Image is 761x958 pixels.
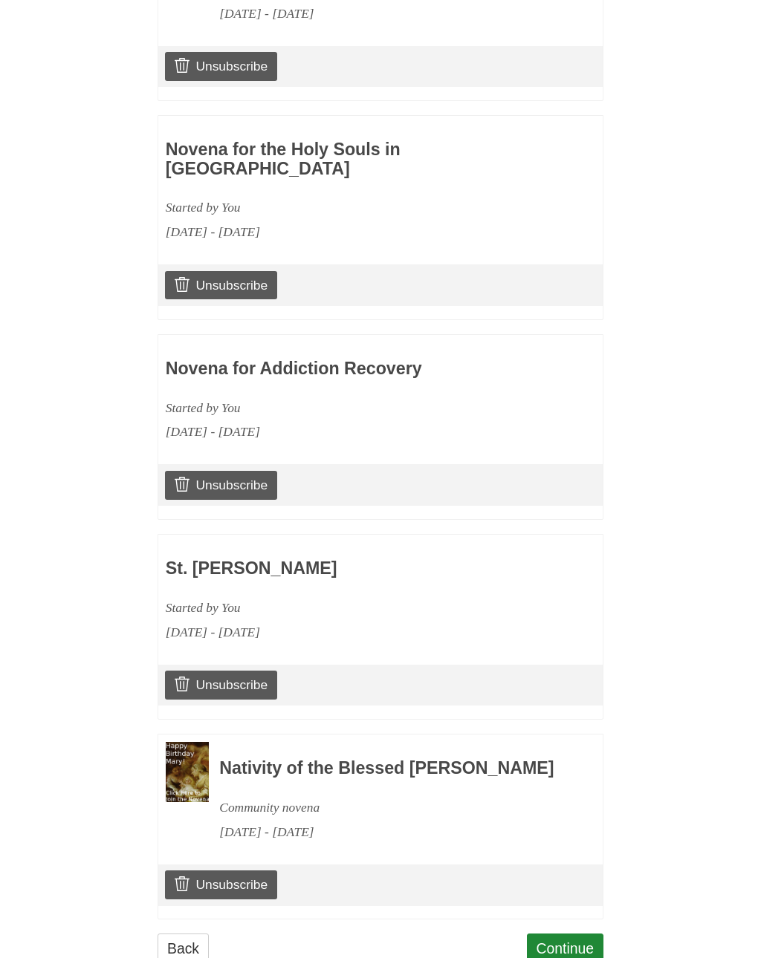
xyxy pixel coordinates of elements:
[219,1,563,26] div: [DATE] - [DATE]
[219,759,563,778] h3: Nativity of the Blessed [PERSON_NAME]
[166,220,509,244] div: [DATE] - [DATE]
[165,52,277,80] a: Unsubscribe
[165,671,277,699] a: Unsubscribe
[166,559,509,579] h3: St. [PERSON_NAME]
[166,596,509,620] div: Started by You
[166,620,509,645] div: [DATE] - [DATE]
[165,471,277,499] a: Unsubscribe
[219,795,563,820] div: Community novena
[166,420,509,444] div: [DATE] - [DATE]
[166,742,209,803] img: Novena image
[166,195,509,220] div: Started by You
[219,820,563,844] div: [DATE] - [DATE]
[165,870,277,899] a: Unsubscribe
[166,359,509,379] h3: Novena for Addiction Recovery
[166,396,509,420] div: Started by You
[165,271,277,299] a: Unsubscribe
[166,140,509,178] h3: Novena for the Holy Souls in [GEOGRAPHIC_DATA]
